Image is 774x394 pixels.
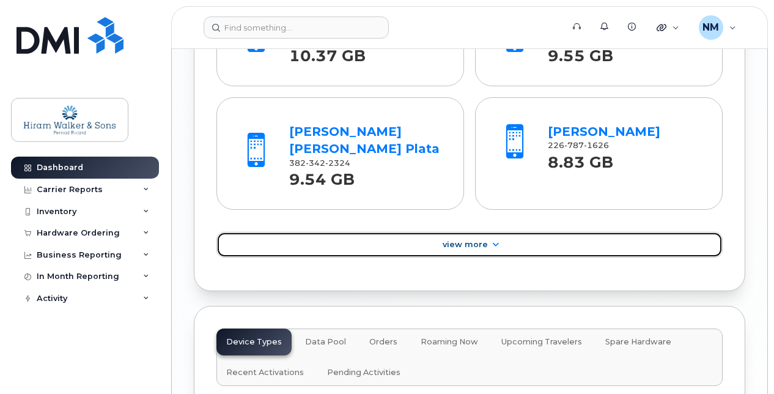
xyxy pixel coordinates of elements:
[702,20,719,35] span: NM
[289,163,355,188] strong: 9.54 GB
[548,141,609,150] span: 226
[548,40,613,65] strong: 9.55 GB
[548,124,660,139] a: [PERSON_NAME]
[325,158,350,168] span: 2324
[564,141,584,150] span: 787
[216,232,723,258] a: View More
[305,337,346,347] span: Data Pool
[443,240,488,249] span: View More
[648,15,688,40] div: Quicklinks
[289,158,350,168] span: 382
[289,124,440,157] a: [PERSON_NAME] [PERSON_NAME] Plata
[690,15,745,40] div: Noah Mavrantzas
[369,337,397,347] span: Orders
[421,337,478,347] span: Roaming Now
[327,368,400,377] span: Pending Activities
[605,337,671,347] span: Spare Hardware
[289,40,366,65] strong: 10.37 GB
[204,17,389,39] input: Find something...
[501,337,582,347] span: Upcoming Travelers
[226,368,304,377] span: Recent Activations
[306,158,325,168] span: 342
[584,141,609,150] span: 1626
[548,146,613,171] strong: 8.83 GB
